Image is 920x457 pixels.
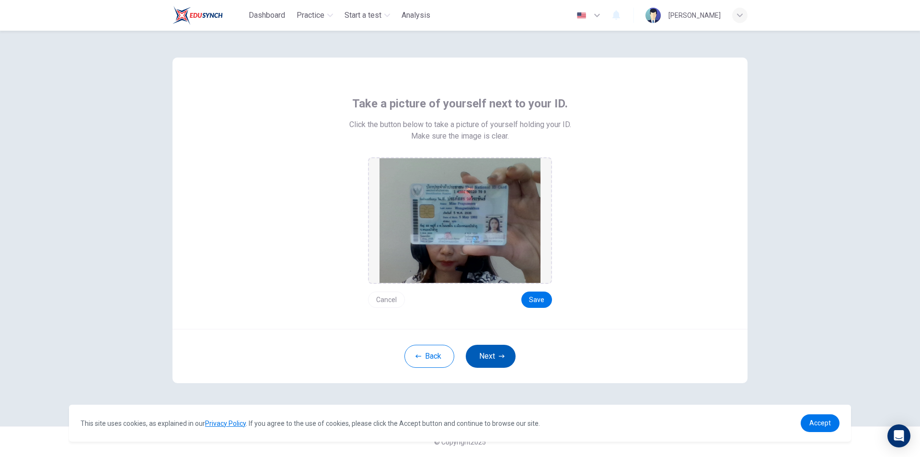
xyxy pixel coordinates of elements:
button: Back [404,345,454,368]
button: Save [521,292,552,308]
span: Click the button below to take a picture of yourself holding your ID. [349,119,571,130]
div: cookieconsent [69,405,851,442]
img: preview screemshot [379,158,540,283]
span: Accept [809,419,831,427]
span: This site uses cookies, as explained in our . If you agree to the use of cookies, please click th... [80,420,540,427]
span: © Copyright 2025 [434,438,486,446]
span: Dashboard [249,10,285,21]
a: Train Test logo [172,6,245,25]
span: Start a test [345,10,381,21]
a: dismiss cookie message [801,414,839,432]
span: Make sure the image is clear. [411,130,509,142]
button: Dashboard [245,7,289,24]
div: [PERSON_NAME] [668,10,721,21]
span: Analysis [402,10,430,21]
img: en [575,12,587,19]
button: Practice [293,7,337,24]
div: Open Intercom Messenger [887,424,910,447]
a: Privacy Policy [205,420,246,427]
span: Take a picture of yourself next to your ID. [352,96,568,111]
span: Practice [297,10,324,21]
button: Next [466,345,516,368]
img: Train Test logo [172,6,223,25]
button: Analysis [398,7,434,24]
img: Profile picture [645,8,661,23]
button: Start a test [341,7,394,24]
button: Cancel [368,292,405,308]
